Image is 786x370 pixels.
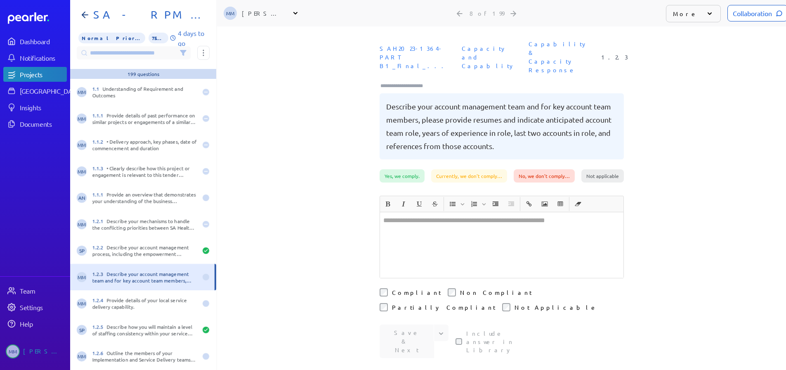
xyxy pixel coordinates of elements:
label: This checkbox controls whether your answer will be included in the Answer Library for future use [466,329,536,354]
span: 1.1.2 [92,138,107,145]
span: Michelle Manuel [77,140,87,150]
input: Type here to add tags [380,82,431,90]
label: Not Applicable [515,303,597,311]
span: Michelle Manuel [77,272,87,282]
span: Priority [78,33,145,43]
a: Projects [3,67,67,82]
p: 4 days to go [178,28,210,48]
div: • Clearly describe how this project or engagement is relevant to this tender process [92,165,197,178]
div: Currently, we don't comply… [431,169,507,183]
a: Dashboard [3,34,67,49]
label: Compliant [392,288,441,296]
button: Clear Formatting [571,197,585,211]
button: Italic [397,197,411,211]
span: Strike through [427,197,442,211]
div: [PERSON_NAME] [242,9,283,17]
h1: SA - RPM - Part B1 [90,8,203,21]
a: Team [3,283,67,298]
div: Yes, we comply. [380,169,425,183]
span: 1.2.3 [92,270,107,277]
div: Provide details of your local service delivery capability. [92,297,197,310]
div: Describe how you will maintain a level of staffing consistency within your service delivery team ... [92,323,197,337]
span: Michelle Manuel [77,166,87,176]
div: Describe your account management process, including the empowerment responsibilities that will be... [92,244,197,257]
div: Dashboard [20,37,66,45]
a: Dashboard [8,12,67,24]
span: Sarah Pendlebury [77,325,87,335]
span: 1.2.1 [92,218,107,224]
span: Sarah Pendlebury [77,246,87,256]
div: Understanding of Requirement and Outcomes [92,85,197,99]
div: Outline the members of your Implementation and Service Delivery teams and include brief outlines ... [92,350,197,363]
a: Documents [3,116,67,131]
div: Help [20,320,66,328]
button: Bold [381,197,395,211]
span: 1.2.2 [92,244,107,251]
button: Insert link [522,197,536,211]
button: Insert table [553,197,567,211]
label: Partially Compliant [392,303,496,311]
span: Michelle Manuel [77,299,87,308]
span: Michelle Manuel [77,219,87,229]
button: Increase Indent [489,197,503,211]
a: Help [3,316,67,331]
span: Adam Nabali [77,193,87,203]
span: 1.1.3 [92,165,107,171]
button: Insert Ordered List [467,197,481,211]
div: [PERSON_NAME] [23,344,64,358]
button: Insert Unordered List [446,197,460,211]
pre: Describe your account management team and for key account team members, please provide resumes an... [386,100,617,153]
span: 1.1.1 [92,191,107,198]
span: 75% of Questions Completed [149,33,168,43]
span: Document: SAH2023-1364-PART B1_Final_Alcidion response.xlsx [376,41,452,74]
p: More [673,9,697,18]
span: Michelle Manuel [77,114,87,123]
div: Provide an overview that demonstrates your understanding of the business capabilities, requiremen... [92,191,197,204]
span: Michelle Manuel [77,351,87,361]
div: • Delivery approach, key phases, date of commencement and duration [92,138,197,152]
span: 1.2.5 [92,323,107,330]
div: Insights [20,103,66,111]
span: 1.1.1 [92,112,107,119]
a: Insights [3,100,67,115]
div: 199 questions [127,71,159,77]
span: Bold [380,197,395,211]
div: Describe your mechanisms to handle the conflicting priorities between SA Health and those of othe... [92,218,197,231]
div: [GEOGRAPHIC_DATA] [20,87,81,95]
a: Settings [3,300,67,315]
span: Insert table [553,197,568,211]
div: Describe your account management team and for key account team members, please provide resumes an... [92,270,197,284]
span: Reference Number: 1.2.3 [598,50,631,65]
span: Insert link [522,197,536,211]
div: Settings [20,303,66,311]
span: Increase Indent [488,197,503,211]
a: [GEOGRAPHIC_DATA] [3,83,67,98]
input: This checkbox controls whether your answer will be included in the Answer Library for future use [456,338,462,345]
span: 1.2.6 [92,350,107,356]
span: Clear Formatting [571,197,585,211]
label: Non Compliant [460,288,532,296]
span: Sheet: Capacity and Capablity [458,41,519,74]
div: Team [20,287,66,295]
span: 1.2.4 [92,297,107,304]
span: Insert Ordered List [467,197,487,211]
span: Insert Unordered List [445,197,466,211]
span: Michelle Manuel [6,344,20,358]
div: No, we don't comply… [514,169,575,183]
span: Italic [396,197,411,211]
div: Documents [20,120,66,128]
span: Section: Capability & Capacity Response [525,36,591,78]
button: Strike through [428,197,442,211]
a: Notifications [3,50,67,65]
a: MM[PERSON_NAME] [3,341,67,362]
span: Michelle Manuel [77,87,87,97]
span: Decrease Indent [504,197,519,211]
span: Michelle Manuel [224,7,237,20]
button: Insert Image [538,197,552,211]
div: Notifications [20,54,66,62]
div: 8 of 199 [470,9,504,17]
span: 1.1 [92,85,103,92]
span: Underline [412,197,427,211]
div: Not applicable [581,169,624,183]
